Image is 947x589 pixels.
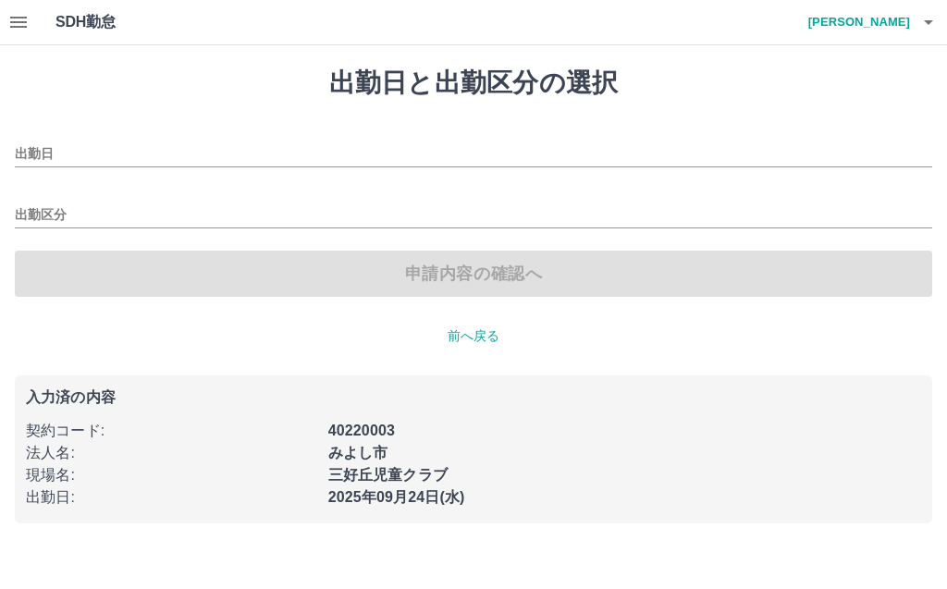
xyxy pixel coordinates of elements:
[26,420,317,442] p: 契約コード :
[328,445,388,460] b: みよし市
[328,423,395,438] b: 40220003
[26,390,921,405] p: 入力済の内容
[15,326,932,346] p: 前へ戻る
[328,489,465,505] b: 2025年09月24日(水)
[26,464,317,486] p: 現場名 :
[26,442,317,464] p: 法人名 :
[26,486,317,509] p: 出勤日 :
[328,467,448,483] b: 三好丘児童クラブ
[15,67,932,99] h1: 出勤日と出勤区分の選択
